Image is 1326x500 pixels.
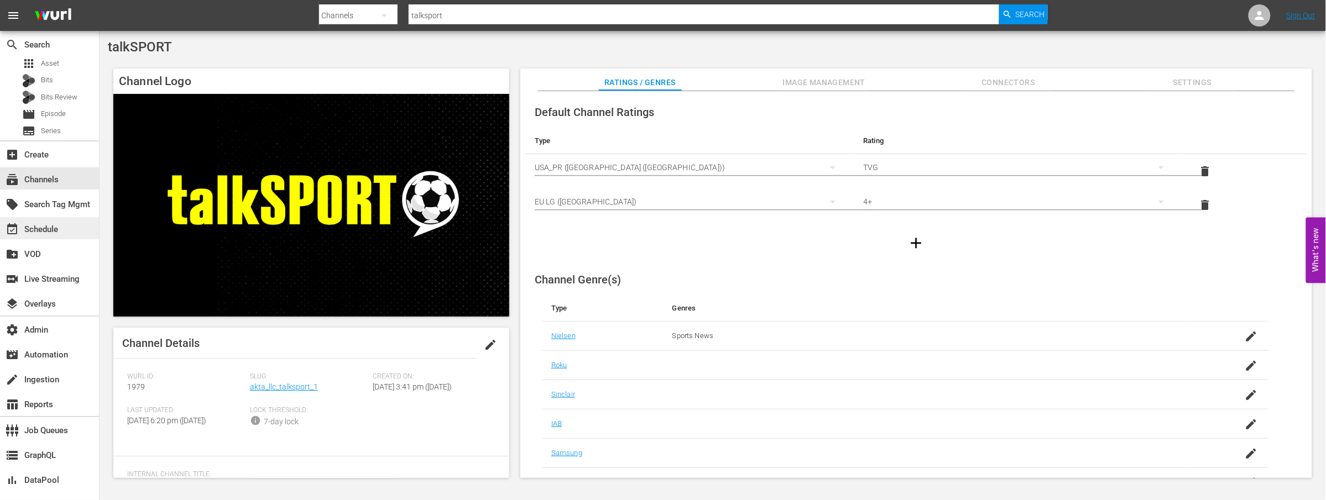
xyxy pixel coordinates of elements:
a: Samsung [551,449,582,457]
span: menu [7,9,20,22]
span: VOD [6,248,19,261]
span: Episode [22,108,35,121]
span: Channel Genre(s) [535,273,621,286]
img: ans4CAIJ8jUAAAAAAAAAAAAAAAAAAAAAAAAgQb4GAAAAAAAAAAAAAAAAAAAAAAAAJMjXAAAAAAAAAAAAAAAAAAAAAAAAgAT5G... [27,3,80,29]
span: Last Updated: [127,406,244,415]
span: Created On: [373,372,490,381]
span: Connectors [967,76,1050,90]
span: Asset [41,58,59,69]
span: info [250,415,261,426]
span: DataPool [6,473,19,487]
button: Search [999,4,1048,24]
span: Reports [6,398,19,411]
span: Slug: [250,372,367,381]
button: delete [1192,192,1219,218]
span: delete [1199,165,1212,178]
span: Search Tag Mgmt [6,198,19,211]
span: delete [1199,198,1212,212]
span: Ratings / Genres [599,76,682,90]
a: Sinclair [551,390,575,398]
span: Lock Threshold: [250,406,367,415]
a: Nielsen [551,331,576,340]
span: Job Queues [6,424,19,437]
span: [DATE] 6:20 pm ([DATE]) [127,416,206,425]
span: Image Management [783,76,866,90]
span: 1979 [127,382,145,391]
span: Asset [22,57,35,70]
a: Sign Out [1287,11,1315,20]
img: talkSPORT [113,94,509,317]
span: talkSPORT [108,39,172,55]
span: Channels [6,173,19,186]
a: akta_llc_talksport_1 [250,382,318,391]
a: LG Primary [551,478,587,486]
div: 7-day lock [264,416,299,428]
span: Default Channel Ratings [535,106,654,119]
span: Search [1016,4,1045,24]
th: Type [542,295,664,322]
th: Rating [855,128,1184,154]
button: Open Feedback Widget [1306,217,1326,283]
span: Wurl ID: [127,372,244,381]
button: delete [1192,158,1219,185]
span: [DATE] 3:41 pm ([DATE]) [373,382,452,391]
h4: Channel Logo [113,69,509,94]
div: Bits [22,74,35,87]
th: Genres [664,295,1188,322]
span: Internal Channel Title: [127,470,490,479]
span: Admin [6,323,19,336]
div: EU LG ([GEOGRAPHIC_DATA]) [535,186,846,217]
a: Roku [551,361,567,369]
div: 4+ [864,186,1175,217]
span: Episode [41,108,66,119]
div: USA_PR ([GEOGRAPHIC_DATA] ([GEOGRAPHIC_DATA])) [535,152,846,183]
a: IAB [551,419,562,428]
button: edit [477,331,504,358]
span: Create [6,148,19,161]
div: Bits Review [22,91,35,104]
span: Automation [6,348,19,361]
span: Series [41,125,61,136]
span: Bits Review [41,92,77,103]
table: simple table [526,128,1307,222]
span: Series [22,124,35,138]
th: Type [526,128,855,154]
span: edit [484,338,497,351]
span: Channel Details [122,336,200,350]
span: Settings [1151,76,1234,90]
span: Live Streaming [6,272,19,286]
span: Schedule [6,223,19,236]
span: Bits [41,75,53,86]
span: Overlays [6,297,19,310]
span: Ingestion [6,373,19,386]
span: Search [6,38,19,51]
span: GraphQL [6,449,19,462]
div: TVG [864,152,1175,183]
